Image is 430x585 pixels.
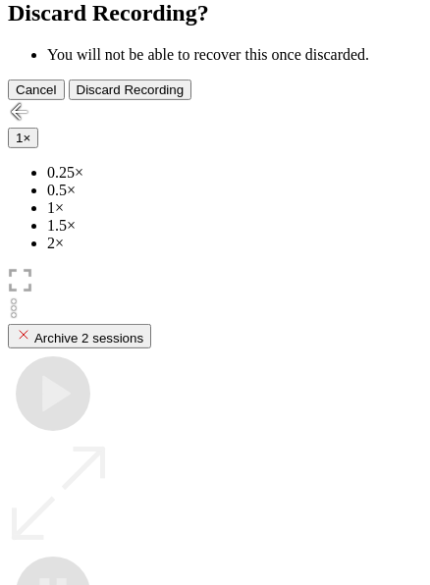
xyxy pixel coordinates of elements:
[8,80,65,100] button: Cancel
[16,131,23,145] span: 1
[8,324,151,348] button: Archive 2 sessions
[47,164,422,182] li: 0.25×
[47,199,422,217] li: 1×
[47,46,422,64] li: You will not be able to recover this once discarded.
[69,80,192,100] button: Discard Recording
[16,327,143,346] div: Archive 2 sessions
[47,217,422,235] li: 1.5×
[47,235,422,252] li: 2×
[8,128,38,148] button: 1×
[47,182,422,199] li: 0.5×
